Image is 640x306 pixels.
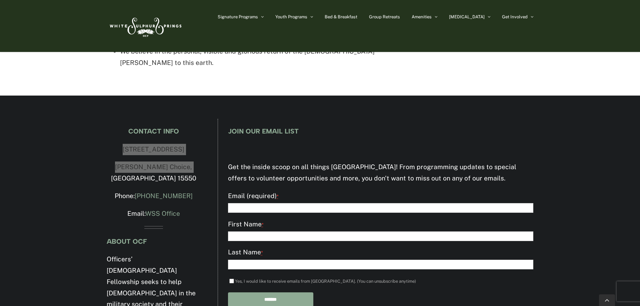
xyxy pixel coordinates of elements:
h4: ABOUT OCF [107,238,201,245]
span: Youth Programs [275,15,307,19]
p: [STREET_ADDRESS] [107,144,201,155]
label: Last Name [228,247,533,258]
li: We believe in the personal, visible and glorious return of the [DEMOGRAPHIC_DATA][PERSON_NAME] to... [120,46,385,69]
abbr: required [262,222,264,227]
p: Phone: [107,190,201,202]
p: [PERSON_NAME] Choice, [GEOGRAPHIC_DATA] 15550 [107,161,201,184]
abbr: required [261,250,263,255]
span: Group Retreats [369,15,400,19]
span: Amenities [412,15,432,19]
span: Get Involved [502,15,528,19]
a: [PHONE_NUMBER] [135,192,193,199]
a: WSS Office [145,210,180,217]
label: Email (required) [228,190,533,202]
span: Bed & Breakfast [325,15,357,19]
img: White Sulphur Springs Logo [107,10,183,42]
abbr: required [277,193,279,199]
p: Get the inside scoop on all things [GEOGRAPHIC_DATA]! From programming updates to special offers ... [228,161,533,184]
p: Email: [107,208,201,219]
span: [MEDICAL_DATA] [449,15,485,19]
h4: JOIN OUR EMAIL LIST [228,128,533,135]
label: Yes, I would like to receive emails from [GEOGRAPHIC_DATA]. (You can unsubscribe anytime) [235,279,416,284]
span: Signature Programs [218,15,258,19]
label: First Name [228,219,533,230]
h4: CONTACT INFO [107,128,201,135]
